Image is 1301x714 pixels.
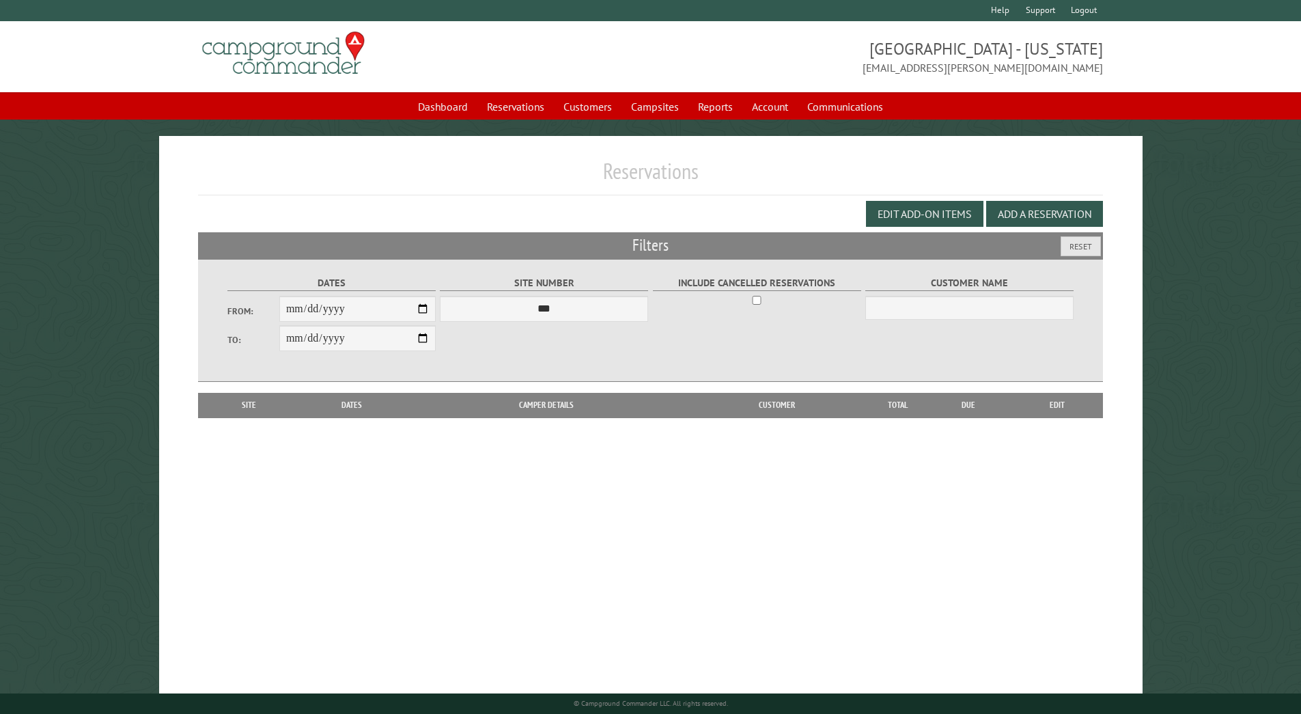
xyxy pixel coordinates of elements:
[555,94,620,120] a: Customers
[479,94,552,120] a: Reservations
[574,699,728,708] small: © Campground Commander LLC. All rights reserved.
[651,38,1104,76] span: [GEOGRAPHIC_DATA] - [US_STATE] [EMAIL_ADDRESS][PERSON_NAME][DOMAIN_NAME]
[294,393,410,417] th: Dates
[198,158,1104,195] h1: Reservations
[1061,236,1101,256] button: Reset
[410,393,682,417] th: Camper Details
[799,94,891,120] a: Communications
[690,94,741,120] a: Reports
[682,393,871,417] th: Customer
[205,393,294,417] th: Site
[925,393,1011,417] th: Due
[1011,393,1104,417] th: Edit
[986,201,1103,227] button: Add a Reservation
[744,94,796,120] a: Account
[653,275,861,291] label: Include Cancelled Reservations
[198,27,369,80] img: Campground Commander
[866,201,983,227] button: Edit Add-on Items
[227,333,279,346] label: To:
[198,232,1104,258] h2: Filters
[440,275,648,291] label: Site Number
[410,94,476,120] a: Dashboard
[227,275,436,291] label: Dates
[227,305,279,318] label: From:
[623,94,687,120] a: Campsites
[865,275,1074,291] label: Customer Name
[871,393,925,417] th: Total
